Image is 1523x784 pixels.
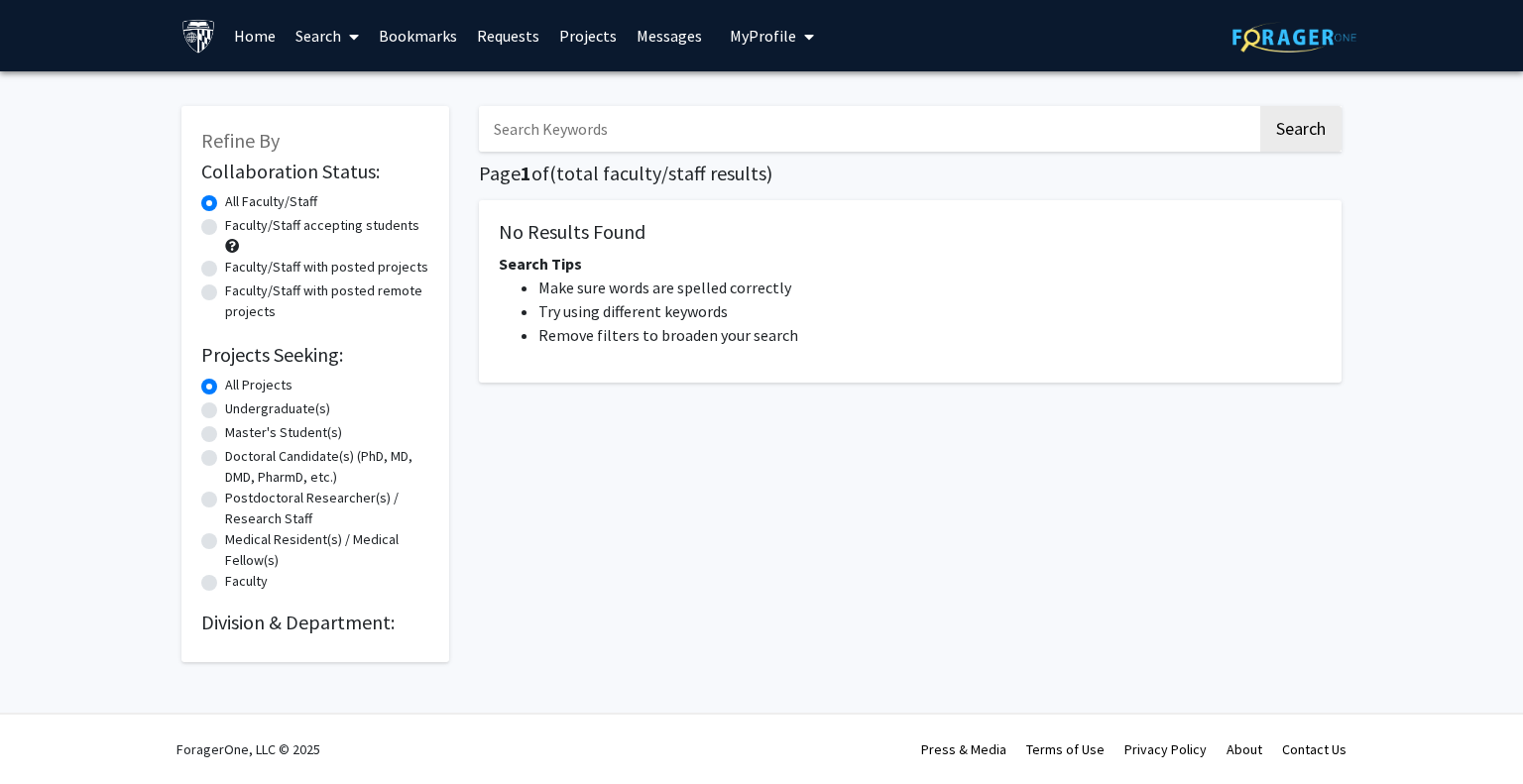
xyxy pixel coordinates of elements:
[538,276,1322,299] li: Make sure words are spelled correctly
[225,280,429,322] label: Faculty/Staff with posted remote projects
[627,1,712,70] a: Messages
[201,160,429,183] h2: Collaboration Status:
[549,1,627,70] a: Projects
[225,191,317,212] label: All Faculty/Staff
[1026,740,1105,758] a: Terms of Use
[479,402,1342,448] nav: Page navigation
[225,488,429,529] label: Postdoctoral Researcher(s) / Research Staff
[538,323,1322,347] li: Remove filters to broaden your search
[225,422,342,443] label: Master's Student(s)
[201,611,429,634] h2: Division & Department:
[176,715,320,784] div: ForagerOne, LLC © 2025
[225,571,268,592] label: Faculty
[225,398,330,419] label: Undergraduate(s)
[286,1,369,70] a: Search
[479,162,1342,185] h1: Page of ( total faculty/staff results)
[479,106,1257,152] input: Search Keywords
[1260,106,1342,152] button: Search
[499,220,1322,244] h5: No Results Found
[181,19,216,54] img: Johns Hopkins University Logo
[538,299,1322,323] li: Try using different keywords
[225,215,419,236] label: Faculty/Staff accepting students
[1232,22,1356,53] img: ForagerOne Logo
[224,1,286,70] a: Home
[225,257,428,278] label: Faculty/Staff with posted projects
[225,446,429,488] label: Doctoral Candidate(s) (PhD, MD, DMD, PharmD, etc.)
[201,128,280,153] span: Refine By
[1124,740,1207,758] a: Privacy Policy
[921,740,1006,758] a: Press & Media
[467,1,549,70] a: Requests
[730,26,796,46] span: My Profile
[521,161,531,185] span: 1
[369,1,467,70] a: Bookmarks
[499,254,582,274] span: Search Tips
[225,375,293,395] label: All Projects
[225,529,429,571] label: Medical Resident(s) / Medical Fellow(s)
[1282,740,1347,758] a: Contact Us
[201,343,429,367] h2: Projects Seeking:
[1227,740,1262,758] a: About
